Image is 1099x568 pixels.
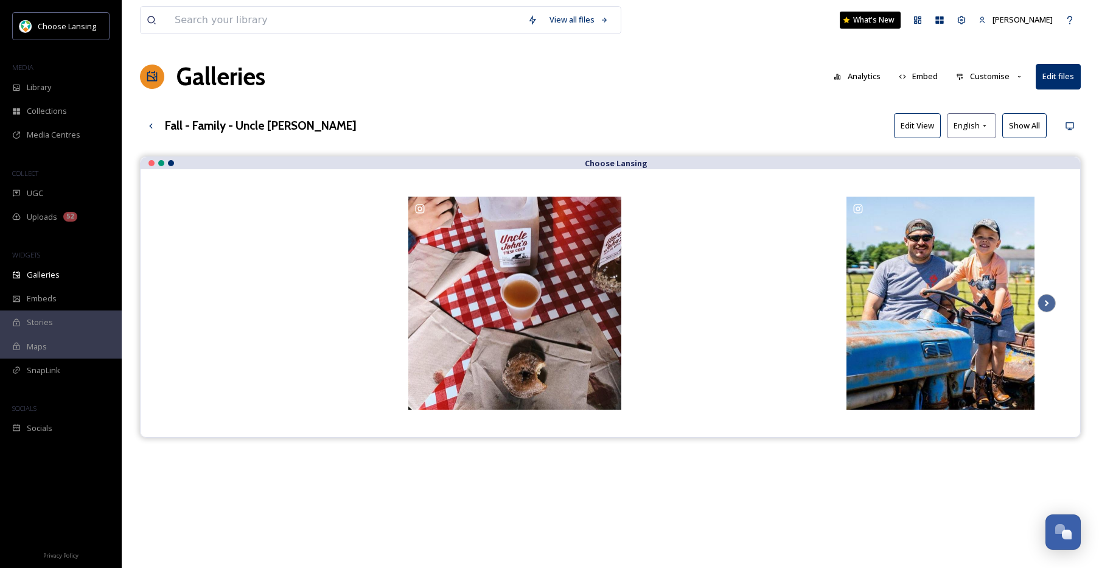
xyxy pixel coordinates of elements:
a: We're having such an incredible Memorial Day Weekend here at Uncle John's! The Craft Show continu... [843,194,1062,413]
span: WIDGETS [12,250,40,259]
button: Customise [950,65,1030,88]
span: Maps [27,341,47,352]
span: SOCIALS [12,404,37,413]
span: Collections [27,105,67,117]
button: Open Chat [1045,514,1081,550]
strong: Choose Lansing [585,158,647,169]
span: Stories [27,317,53,328]
div: 52 [63,212,77,222]
input: Search your library [169,7,522,33]
span: Library [27,82,51,93]
button: Embed [893,65,944,88]
span: Uploads [27,211,57,223]
a: What's New [840,12,901,29]
a: Galleries [176,58,265,95]
button: Edit View [894,113,941,138]
span: English [954,120,980,131]
img: logo.jpeg [19,20,32,32]
span: [PERSON_NAME] [993,14,1053,25]
h3: Fall - Family - Uncle [PERSON_NAME] [165,117,357,135]
span: UGC [27,188,43,199]
span: MEDIA [12,63,33,72]
a: View all files [543,8,615,32]
span: Socials [27,422,52,434]
span: COLLECT [12,169,38,178]
button: Edit files [1036,64,1081,89]
span: Embeds [27,293,57,304]
a: Wishing the happiest of National Apple Cider days from our farm to you! 🍎🍎 Thank you for another ... [405,194,624,413]
span: Privacy Policy [43,552,78,559]
span: Choose Lansing [38,21,96,32]
span: SnapLink [27,365,60,376]
span: Media Centres [27,129,80,141]
a: Analytics [828,65,893,88]
button: Analytics [828,65,887,88]
span: Galleries [27,269,60,281]
button: Show All [1002,113,1047,138]
a: Privacy Policy [43,547,78,562]
a: [PERSON_NAME] [972,8,1059,32]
